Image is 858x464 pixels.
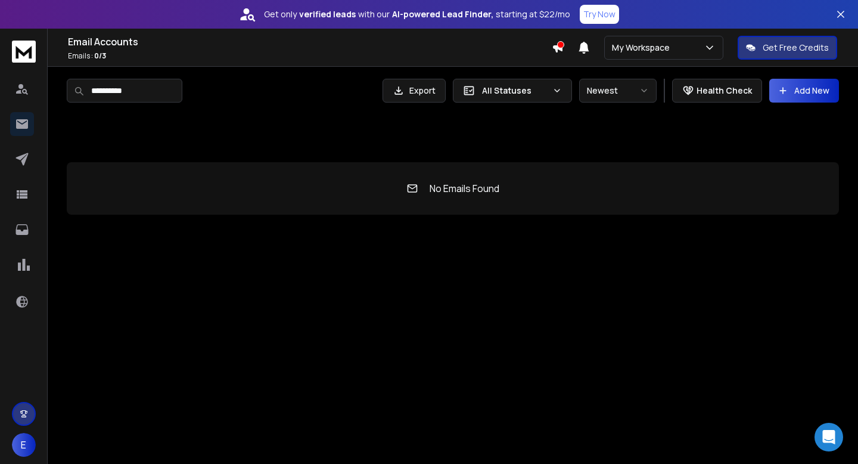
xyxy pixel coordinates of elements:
button: E [12,433,36,457]
p: Emails : [68,51,552,61]
p: Try Now [583,8,615,20]
button: Newest [579,79,657,103]
span: 0 / 3 [94,51,106,61]
p: Get Free Credits [763,42,829,54]
button: Export [383,79,446,103]
button: Try Now [580,5,619,24]
p: All Statuses [482,85,548,97]
p: Health Check [697,85,752,97]
img: logo [12,41,36,63]
strong: AI-powered Lead Finder, [392,8,493,20]
p: My Workspace [612,42,674,54]
button: Add New [769,79,839,103]
button: Health Check [672,79,762,103]
button: Get Free Credits [738,36,837,60]
p: Get only with our starting at $22/mo [264,8,570,20]
p: No Emails Found [430,181,499,196]
h1: Email Accounts [68,35,552,49]
div: Open Intercom Messenger [815,423,843,451]
strong: verified leads [299,8,356,20]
